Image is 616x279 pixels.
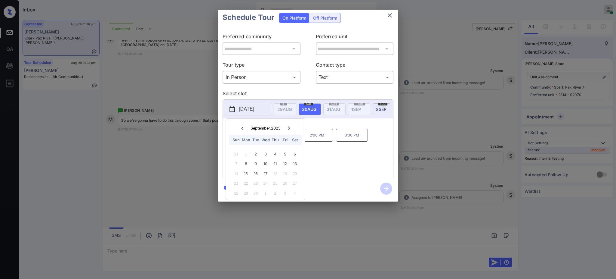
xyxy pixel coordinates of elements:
h2: Schedule Tour [218,7,279,28]
div: Choose Tuesday, September 16th, 2025 [252,169,260,177]
p: Contact type [316,61,394,71]
div: Not available Monday, September 1st, 2025 [242,150,250,158]
p: Select slot [223,90,393,99]
p: Preferred community [223,33,300,42]
div: Choose Wednesday, September 17th, 2025 [261,169,269,177]
div: Not available Sunday, September 7th, 2025 [232,160,240,168]
div: Thu [271,136,279,144]
div: Choose Saturday, September 6th, 2025 [291,150,299,158]
div: Sat [291,136,299,144]
div: Choose Saturday, September 13th, 2025 [291,160,299,168]
div: Wed [261,136,269,144]
span: sat [304,102,313,105]
div: Not available Saturday, September 20th, 2025 [291,169,299,177]
button: btn-next [377,181,396,196]
p: 3:00 PM [336,129,368,142]
div: Choose Tuesday, September 9th, 2025 [252,160,260,168]
div: Not available Friday, September 19th, 2025 [281,169,289,177]
div: month 2025-09 [228,149,303,198]
div: Not available Sunday, September 14th, 2025 [232,169,240,177]
p: 2:00 PM [301,129,333,142]
div: Text [317,72,392,82]
p: Tour type [223,61,300,71]
div: Tue [252,136,260,144]
div: Fri [281,136,289,144]
div: Mon [242,136,250,144]
div: On Platform [279,13,309,23]
span: 2 SEP [376,107,387,112]
div: Choose Thursday, September 11th, 2025 [271,160,279,168]
p: [DATE] [239,105,254,113]
div: date-select [299,103,321,115]
div: Choose Wednesday, September 10th, 2025 [261,160,269,168]
div: Choose Tuesday, September 2nd, 2025 [252,150,260,158]
div: date-select [373,103,395,115]
div: Not available Sunday, August 31st, 2025 [232,150,240,158]
div: Choose Thursday, September 4th, 2025 [271,150,279,158]
button: close [384,9,396,21]
div: Not available Thursday, September 18th, 2025 [271,169,279,177]
span: 30 AUG [302,107,316,112]
div: September , 2025 [251,126,281,130]
button: [DATE] [226,103,271,115]
div: In Person [224,72,299,82]
div: Choose Friday, September 5th, 2025 [281,150,289,158]
p: *Available time slots [231,118,393,129]
p: Preferred unit [316,33,394,42]
div: Choose Friday, September 12th, 2025 [281,160,289,168]
div: Choose Wednesday, September 3rd, 2025 [261,150,269,158]
div: Off Platform [310,13,340,23]
div: Choose Monday, September 8th, 2025 [242,160,250,168]
div: Choose Monday, September 15th, 2025 [242,169,250,177]
div: Sun [232,136,240,144]
span: tue [378,102,387,105]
